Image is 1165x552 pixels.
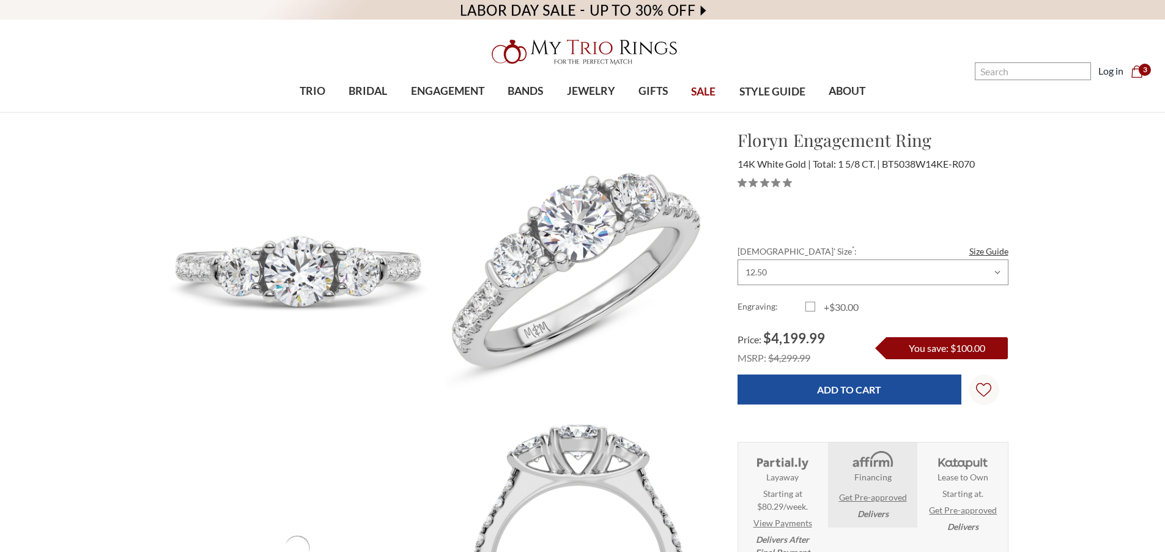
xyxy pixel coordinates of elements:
img: Katapult [934,450,991,471]
label: [DEMOGRAPHIC_DATA]' Size : [738,245,1008,258]
h1: Floryn Engagement Ring [738,127,1008,153]
span: JEWELRY [567,83,615,99]
span: You save: $100.00 [909,342,985,354]
span: Price: [738,334,761,345]
img: Layaway [754,450,811,471]
a: ENGAGEMENT [399,72,496,111]
span: Starting at $80.29/week. [757,487,808,513]
a: ABOUT [817,72,877,111]
img: Affirm [844,450,901,471]
button: submenu toggle [647,111,659,113]
li: Katapult [919,442,1007,540]
strong: Lease to Own [938,471,988,483]
input: Search [975,62,1091,80]
li: Affirm [828,442,917,528]
img: Photo of Floryn 1 5/8 ct tw. Round Solitaire Engagement Ring 14K White Gold [BT5038WE-R070] [438,128,717,408]
span: $4,199.99 [763,330,825,346]
a: Wish Lists [969,375,999,405]
a: BANDS [496,72,555,111]
a: Get Pre-approved [839,491,907,504]
svg: Wish Lists [976,344,991,436]
a: SALE [679,72,727,112]
a: View Payments [753,517,812,529]
button: submenu toggle [585,111,597,113]
button: submenu toggle [442,111,454,113]
span: Starting at . [942,487,983,500]
span: ABOUT [829,83,865,99]
span: GIFTS [638,83,668,99]
a: STYLE GUIDE [727,72,816,112]
img: Photo of Floryn 1 5/8 ct tw. Round Solitaire Engagement Ring 14K White Gold [BT5038WE-R070] [158,128,437,408]
em: Delivers [857,507,889,520]
strong: Financing [854,471,892,483]
span: 14K White Gold [738,158,811,170]
span: 3 [1139,64,1151,76]
button: submenu toggle [841,111,853,113]
a: My Trio Rings [338,32,827,72]
em: Delivers [947,520,978,533]
span: BANDS [508,83,543,99]
label: +$30.00 [805,300,873,315]
button: submenu toggle [306,111,319,113]
span: Total: 1 5/8 CT. [813,158,880,170]
svg: cart.cart_preview [1131,65,1143,78]
a: Size Guide [969,245,1008,258]
span: MSRP: [738,352,766,364]
span: ENGAGEMENT [411,83,484,99]
button: submenu toggle [362,111,374,113]
span: STYLE GUIDE [739,84,805,100]
img: My Trio Rings [485,32,681,72]
a: TRIO [288,72,337,111]
a: Cart with 0 items [1131,64,1150,78]
a: GIFTS [627,72,679,111]
a: Log in [1098,64,1123,78]
span: BRIDAL [349,83,387,99]
span: $4,299.99 [768,352,810,364]
input: Add to Cart [738,375,961,405]
span: BT5038W14KE-R070 [882,158,975,170]
span: TRIO [300,83,325,99]
strong: Layaway [766,471,799,483]
label: Engraving: [738,300,805,315]
a: Get Pre-approved [929,504,997,517]
span: SALE [691,84,716,100]
button: submenu toggle [519,111,531,113]
a: JEWELRY [555,72,626,111]
a: BRIDAL [337,72,399,111]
